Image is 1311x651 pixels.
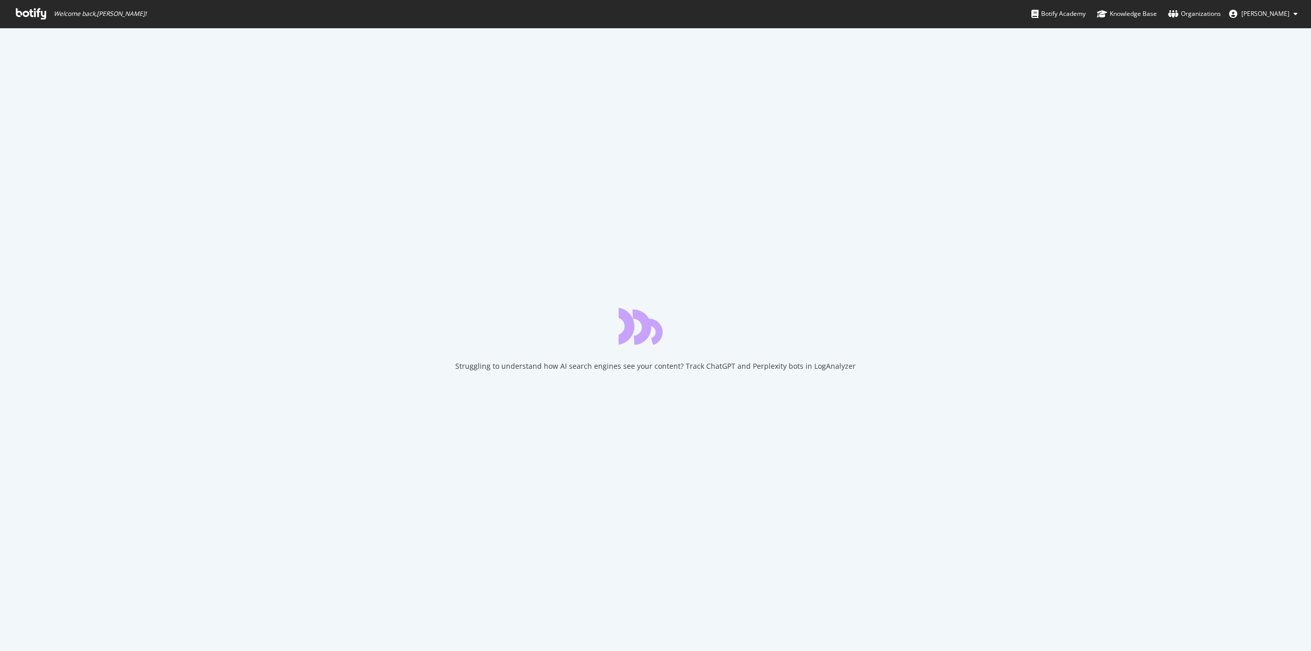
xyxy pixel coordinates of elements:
[1097,9,1157,19] div: Knowledge Base
[54,10,146,18] span: Welcome back, [PERSON_NAME] !
[1221,6,1306,22] button: [PERSON_NAME]
[619,308,692,345] div: animation
[1168,9,1221,19] div: Organizations
[455,361,856,371] div: Struggling to understand how AI search engines see your content? Track ChatGPT and Perplexity bot...
[1241,9,1289,18] span: Steffie Kronek
[1031,9,1086,19] div: Botify Academy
